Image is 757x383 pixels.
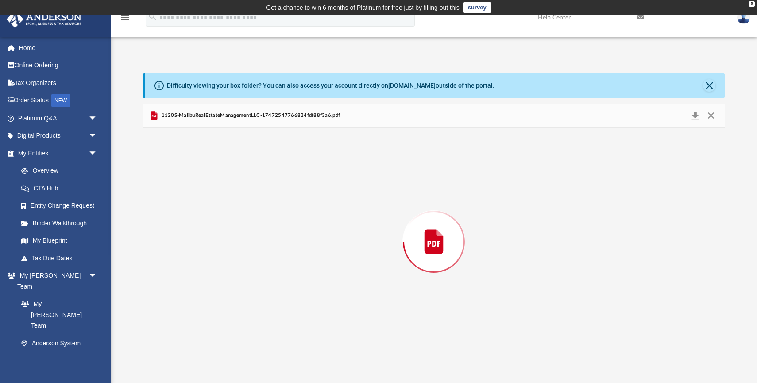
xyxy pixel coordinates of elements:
img: Anderson Advisors Platinum Portal [4,11,84,28]
a: Tax Due Dates [12,249,111,267]
img: User Pic [737,11,750,24]
a: menu [120,17,130,23]
a: [DOMAIN_NAME] [388,82,436,89]
a: Overview [12,162,111,180]
a: Tax Organizers [6,74,111,92]
a: Digital Productsarrow_drop_down [6,127,111,145]
a: My [PERSON_NAME] Teamarrow_drop_down [6,267,106,295]
div: NEW [51,94,70,107]
i: search [148,12,158,22]
span: 1120S-MalibuRealEstateManagementLLC-17472547766824fdf88f3a6.pdf [159,112,340,120]
a: My Blueprint [12,232,106,250]
span: arrow_drop_down [89,127,106,145]
div: Difficulty viewing your box folder? You can also access your account directly on outside of the p... [167,81,494,90]
a: Client Referrals [12,352,106,370]
span: arrow_drop_down [89,109,106,128]
i: menu [120,12,130,23]
span: arrow_drop_down [89,267,106,285]
a: Binder Walkthrough [12,214,111,232]
a: Home [6,39,111,57]
span: arrow_drop_down [89,144,106,162]
div: Preview [143,104,725,356]
a: Anderson System [12,334,106,352]
a: My [PERSON_NAME] Team [12,295,102,335]
a: My Entitiesarrow_drop_down [6,144,111,162]
a: CTA Hub [12,179,111,197]
div: close [749,1,755,7]
a: Platinum Q&Aarrow_drop_down [6,109,111,127]
button: Download [687,109,703,122]
button: Close [703,79,715,92]
button: Close [703,109,719,122]
a: Order StatusNEW [6,92,111,110]
a: Online Ordering [6,57,111,74]
a: survey [463,2,491,13]
a: Entity Change Request [12,197,111,215]
div: Get a chance to win 6 months of Platinum for free just by filling out this [266,2,460,13]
